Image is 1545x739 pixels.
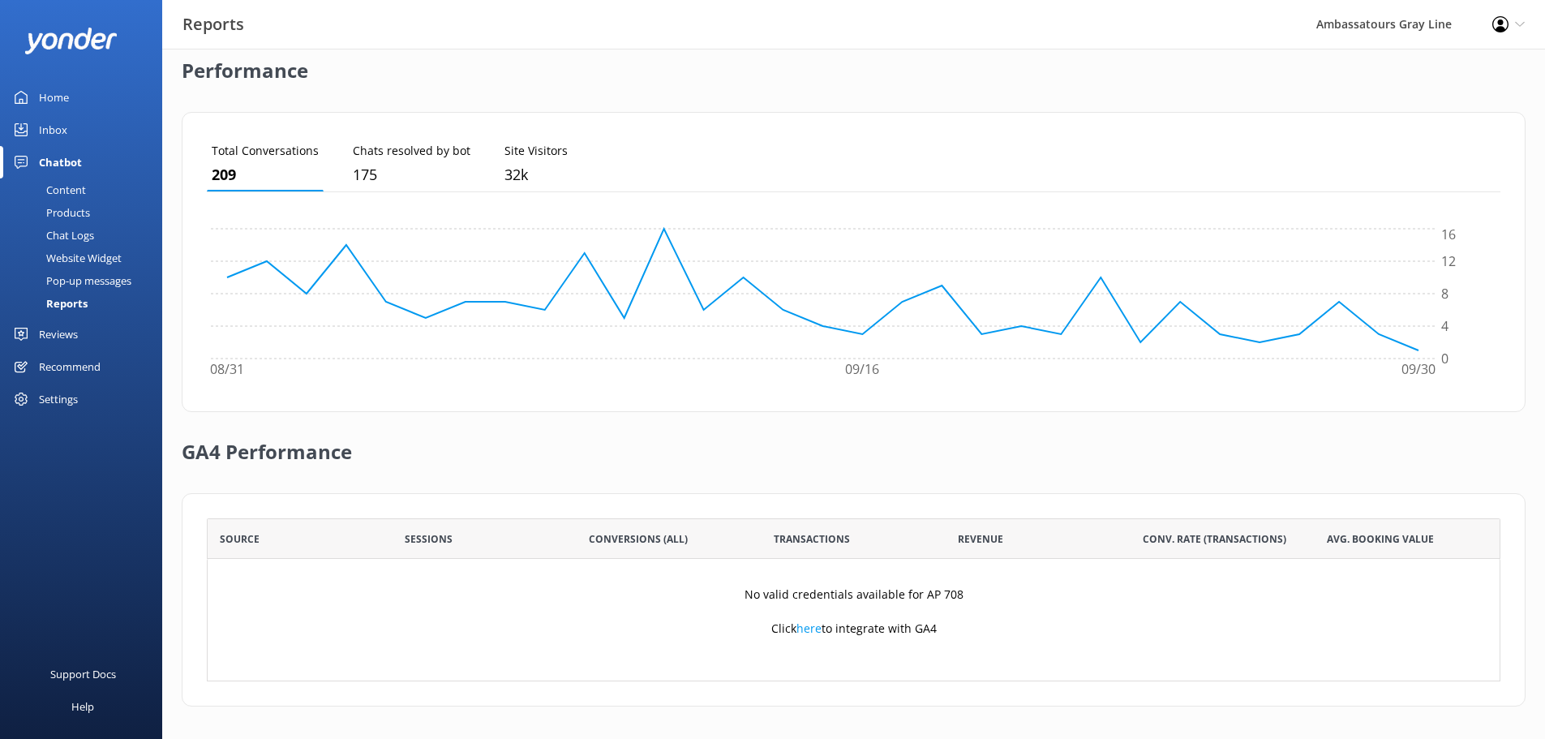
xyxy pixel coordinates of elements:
a: Pop-up messages [10,269,162,292]
span: Source [220,531,260,547]
div: Content [10,178,86,201]
div: Products [10,201,90,224]
tspan: 08/31 [210,361,244,379]
tspan: 09/30 [1401,361,1436,379]
span: Avg. Booking Value [1327,531,1434,547]
div: Reports [10,292,88,315]
span: Transactions [774,531,850,547]
div: Pop-up messages [10,269,131,292]
p: Site Visitors [504,142,568,160]
div: grid [207,559,1500,681]
p: 209 [212,163,319,187]
div: Reviews [39,318,78,350]
tspan: 0 [1441,350,1448,367]
p: Chats resolved by bot [353,142,470,160]
a: Products [10,201,162,224]
a: Chat Logs [10,224,162,247]
span: Sessions [405,531,453,547]
span: Revenue [958,531,1003,547]
div: Inbox [39,114,67,146]
a: Website Widget [10,247,162,269]
tspan: 12 [1441,252,1456,270]
tspan: 16 [1441,226,1456,244]
tspan: 4 [1441,317,1448,335]
p: No valid credentials available for AP 708 [745,586,963,604]
span: Conv. Rate (Transactions) [1143,531,1286,547]
div: Website Widget [10,247,122,269]
a: Reports [10,292,162,315]
img: yonder-white-logo.png [24,28,118,54]
div: Chat Logs [10,224,94,247]
tspan: 09/16 [845,361,879,379]
h2: Performance [182,31,308,96]
p: 175 [353,163,470,187]
div: Help [71,690,94,723]
div: Home [39,81,69,114]
a: Content [10,178,162,201]
h2: GA4 Performance [182,412,352,477]
tspan: 8 [1441,285,1448,303]
span: Conversions (All) [589,531,688,547]
div: Recommend [39,350,101,383]
div: Support Docs [50,658,116,690]
p: Total Conversations [212,142,319,160]
div: Chatbot [39,146,82,178]
div: Settings [39,383,78,415]
a: here [796,621,822,636]
p: 31,930 [504,163,568,187]
p: Click to integrate with GA4 [771,620,937,638]
h3: Reports [182,11,244,37]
